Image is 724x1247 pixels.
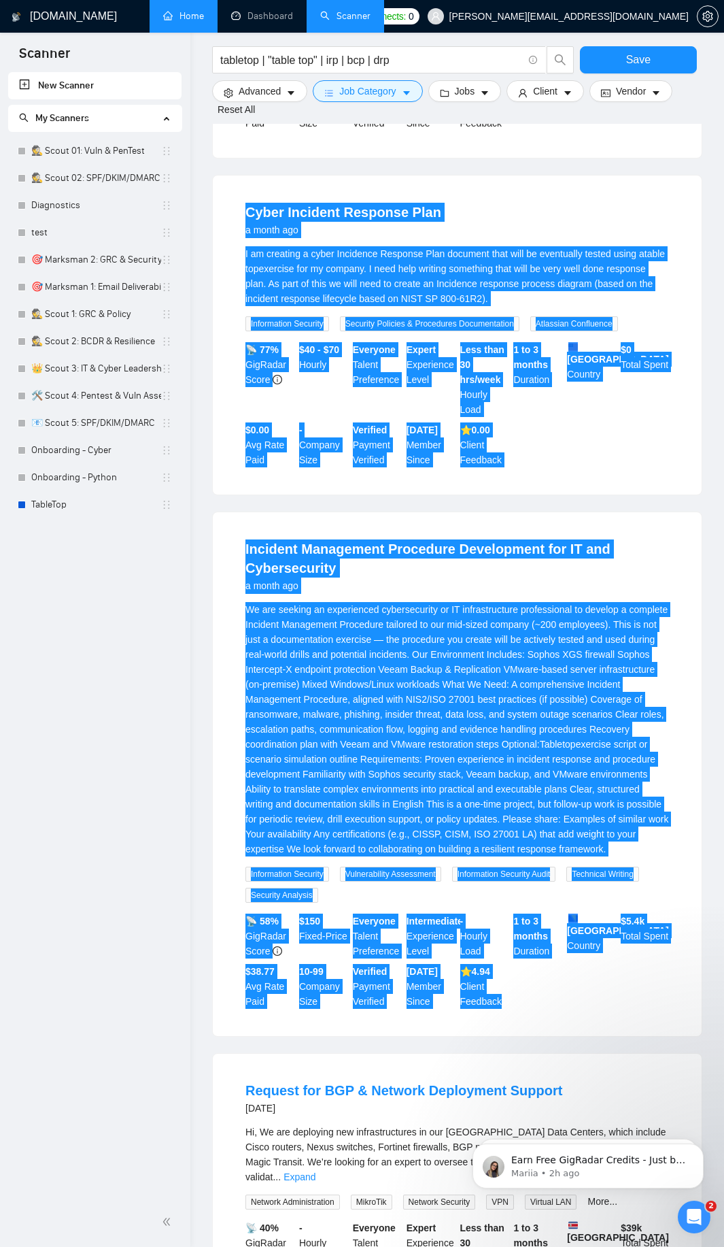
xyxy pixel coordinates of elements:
[350,342,404,417] div: Talent Preference
[8,355,182,382] li: 👑 Scout 3: IT & Cyber Leadership
[12,6,21,28] img: logo
[460,966,490,977] b: ⭐️ 4.94
[245,867,329,882] span: Information Security
[19,112,89,124] span: My Scanners
[460,425,490,435] b: ⭐️ 0.00
[697,5,719,27] button: setting
[8,219,182,246] li: test
[511,342,564,417] div: Duration
[513,916,548,942] b: 1 to 3 months
[547,54,573,66] span: search
[283,1171,315,1182] a: Expand
[8,410,182,437] li: 📧 Scout 5: SPF/DKIM/DMARC
[162,1215,175,1229] span: double-left
[224,88,233,98] span: setting
[533,84,557,99] span: Client
[31,410,161,437] a: 📧 Scout 5: SPF/DKIM/DMARC
[218,102,255,117] a: Reset All
[296,422,350,467] div: Company Size
[350,914,404,959] div: Talent Preference
[402,88,411,98] span: caret-down
[8,72,182,99] li: New Scanner
[245,316,329,331] span: Information Security
[618,914,672,959] div: Total Spent
[163,10,204,22] a: homeHome
[243,914,296,959] div: GigRadar Score
[618,342,672,417] div: Total Spent
[403,1195,476,1210] span: Network Security
[296,964,350,1009] div: Company Size
[245,542,610,576] a: Incident Management Procedure Development for IT and Cybersecurity
[407,1223,436,1233] b: Expert
[161,200,172,211] span: holder
[353,344,396,355] b: Everyone
[8,491,182,518] li: TableTop
[161,282,172,293] span: holder
[161,227,172,238] span: holder
[8,192,182,219] li: Diagnostics
[506,80,584,102] button: userClientcaret-down
[161,445,172,456] span: holder
[589,80,672,102] button: idcardVendorcaret-down
[245,916,279,927] b: 📡 58%
[568,342,578,352] img: 🇺🇸
[697,11,719,22] a: setting
[580,46,697,73] button: Save
[273,1171,281,1182] span: ...
[530,316,618,331] span: Atlassian Confluence
[511,914,564,959] div: Duration
[19,72,171,99] a: New Scanner
[273,946,282,956] span: info-circle
[404,964,458,1009] div: Member Since
[161,336,172,347] span: holder
[460,916,464,927] b: -
[350,964,404,1009] div: Payment Verified
[220,52,523,69] input: Search Freelance Jobs...
[31,491,161,518] a: TableTop
[245,222,441,238] div: a month ago
[404,422,458,467] div: Member Since
[8,328,182,355] li: 🕵️ Scout 2: BCDR & Resilience
[568,914,578,923] img: 🇧🇦
[245,578,669,594] div: a month ago
[31,246,161,273] a: 🎯 Marksman 2: GRC & Security Audits
[299,425,303,435] b: -
[243,422,296,467] div: Avg Rate Paid
[601,88,610,98] span: idcard
[286,88,296,98] span: caret-down
[567,1220,669,1243] b: [GEOGRAPHIC_DATA]
[8,301,182,328] li: 🕵️ Scout 1: GRC & Policy
[621,1223,642,1233] b: $ 39k
[161,499,172,510] span: holder
[245,425,269,435] b: $0.00
[440,88,449,98] span: folder
[320,10,370,22] a: searchScanner
[458,422,511,467] div: Client Feedback
[697,11,718,22] span: setting
[299,344,339,355] b: $40 - $70
[353,966,387,977] b: Verified
[8,44,81,72] span: Scanner
[299,1223,303,1233] b: -
[340,867,441,882] span: Vulnerability Assessment
[35,112,89,124] span: My Scanners
[8,437,182,464] li: Onboarding - Cyber
[651,88,661,98] span: caret-down
[353,425,387,435] b: Verified
[31,273,161,301] a: 🎯 Marksman 1: Email Deliverability
[678,1201,710,1233] iframe: Intercom live chat
[409,9,414,24] span: 0
[404,342,458,417] div: Experience Level
[460,344,504,385] b: Less than 30 hrs/week
[161,173,172,184] span: holder
[513,344,548,370] b: 1 to 3 months
[324,88,334,98] span: bars
[161,390,172,401] span: holder
[161,472,172,483] span: holder
[31,301,161,328] a: 🕵️ Scout 1: GRC & Policy
[239,84,281,99] span: Advanced
[245,1223,279,1233] b: 📡 40%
